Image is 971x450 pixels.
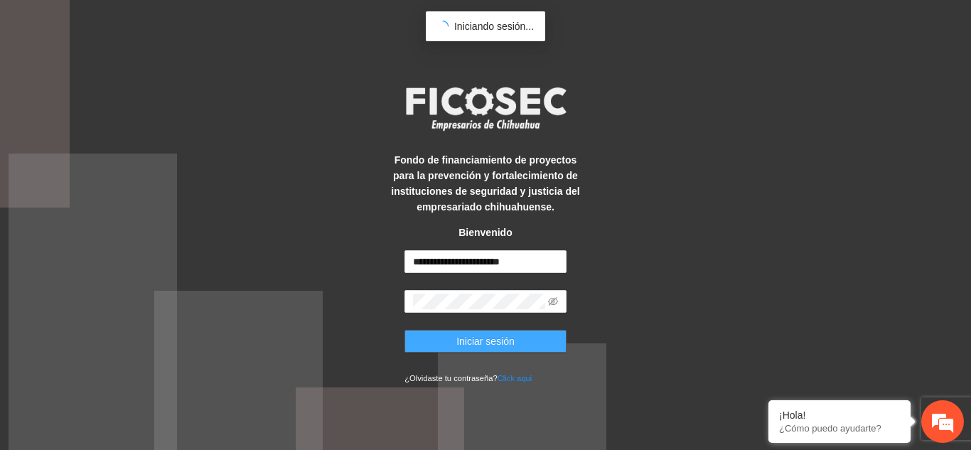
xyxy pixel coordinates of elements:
[437,21,449,32] span: loading
[397,82,574,135] img: logo
[456,333,515,349] span: Iniciar sesión
[779,409,900,421] div: ¡Hola!
[548,296,558,306] span: eye-invisible
[404,374,532,382] small: ¿Olvidaste tu contraseña?
[404,330,567,353] button: Iniciar sesión
[454,21,534,32] span: Iniciando sesión...
[498,374,532,382] a: Click aqui
[391,154,579,213] strong: Fondo de financiamiento de proyectos para la prevención y fortalecimiento de instituciones de seg...
[779,423,900,434] p: ¿Cómo puedo ayudarte?
[458,227,512,238] strong: Bienvenido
